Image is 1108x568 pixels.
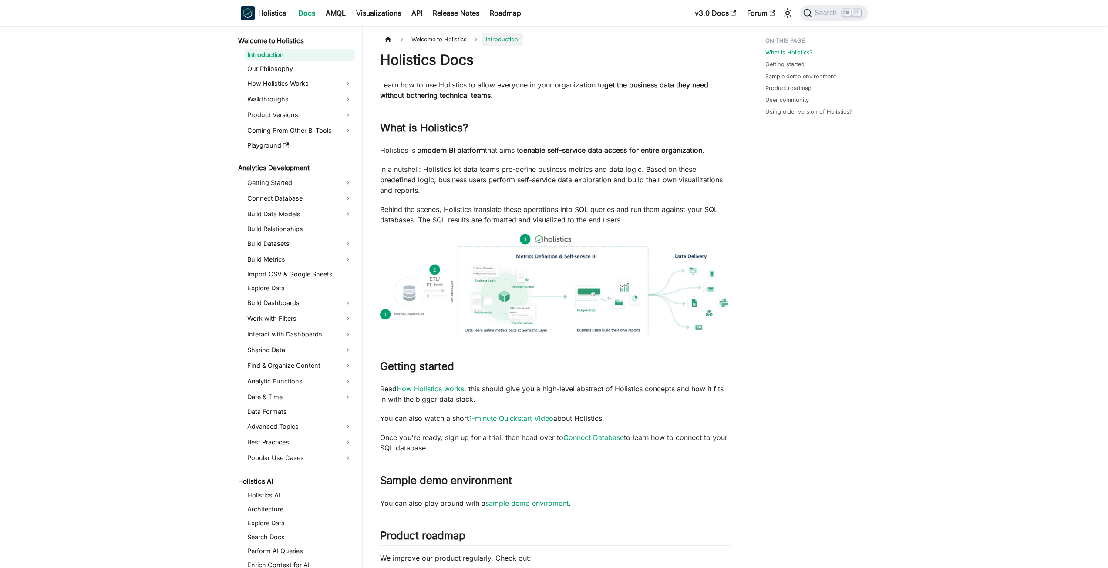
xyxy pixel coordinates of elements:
[245,237,355,251] a: Build Datasets
[469,414,553,423] a: 1-minute Quickstart Video
[380,145,731,155] p: Holistics is a that aims to .
[245,545,355,557] a: Perform AI Queries
[245,268,355,280] a: Import CSV & Google Sheets
[812,9,842,17] span: Search
[380,121,731,138] h2: What is Holistics?
[482,33,522,46] span: Introduction
[245,374,355,388] a: Analytic Functions
[800,5,867,21] button: Search (Ctrl+K)
[245,77,355,91] a: How Holistics Works
[380,553,731,563] p: We improve our product regularly. Check out:
[245,359,355,373] a: Find & Organize Content
[245,192,355,205] a: Connect Database
[523,146,702,155] strong: enable self-service data access for entire organization
[380,383,731,404] p: Read , this should give you a high-level abstract of Holistics concepts and how it fits in with t...
[320,6,351,20] a: AMQL
[245,282,355,294] a: Explore Data
[765,84,812,92] a: Product roadmap
[351,6,406,20] a: Visualizations
[690,6,742,20] a: v3.0 Docs
[380,51,731,69] h1: Holistics Docs
[245,451,355,465] a: Popular Use Cases
[380,529,731,546] h2: Product roadmap
[742,6,781,20] a: Forum
[765,60,805,68] a: Getting started
[245,503,355,515] a: Architecture
[245,390,355,404] a: Date & Time
[241,6,255,20] img: Holistics
[765,96,809,104] a: User community
[380,234,731,336] img: How Holistics fits in your Data Stack
[421,146,485,155] strong: modern BI platform
[380,204,731,225] p: Behind the scenes, Holistics translate these operations into SQL queries and run them against you...
[245,207,355,221] a: Build Data Models
[380,432,731,453] p: Once you're ready, sign up for a trial, then head over to to learn how to connect to your SQL dat...
[765,48,813,57] a: What is Holistics?
[397,384,464,393] a: How Holistics works
[245,517,355,529] a: Explore Data
[852,9,861,17] kbd: K
[245,296,355,310] a: Build Dashboards
[406,6,428,20] a: API
[245,435,355,449] a: Best Practices
[245,223,355,235] a: Build Relationships
[765,72,836,81] a: Sample demo environment
[236,475,355,487] a: Holistics AI
[245,531,355,543] a: Search Docs
[380,164,731,195] p: In a nutshell: Holistics let data teams pre-define business metrics and data logic. Based on thes...
[245,489,355,501] a: Holistics AI
[380,413,731,423] p: You can also watch a short about Holistics.
[245,406,355,418] a: Data Formats
[245,343,355,357] a: Sharing Data
[765,108,852,116] a: Using older version of Holistics?
[380,474,731,491] h2: Sample demo environment
[232,26,363,568] nav: Docs sidebar
[380,498,731,508] p: You can also play around with a .
[241,6,286,20] a: HolisticsHolistics
[485,6,526,20] a: Roadmap
[245,312,355,326] a: Work with Filters
[380,80,731,101] p: Learn how to use Holistics to allow everyone in your organization to .
[293,6,320,20] a: Docs
[236,162,355,174] a: Analytics Development
[245,252,355,266] a: Build Metrics
[380,33,731,46] nav: Breadcrumbs
[245,124,355,138] a: Coming From Other BI Tools
[380,360,731,376] h2: Getting started
[245,176,355,190] a: Getting Started
[245,139,355,151] a: Playground
[236,35,355,47] a: Welcome to Holistics
[245,108,355,122] a: Product Versions
[428,6,485,20] a: Release Notes
[245,63,355,75] a: Our Philosophy
[245,92,355,106] a: Walkthroughs
[407,33,471,46] span: Welcome to Holistics
[258,8,286,18] b: Holistics
[563,433,624,442] a: Connect Database
[485,499,569,508] a: sample demo enviroment
[245,49,355,61] a: Introduction
[245,327,355,341] a: Interact with Dashboards
[245,420,355,434] a: Advanced Topics
[380,33,397,46] a: Home page
[781,6,795,20] button: Switch between dark and light mode (currently light mode)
